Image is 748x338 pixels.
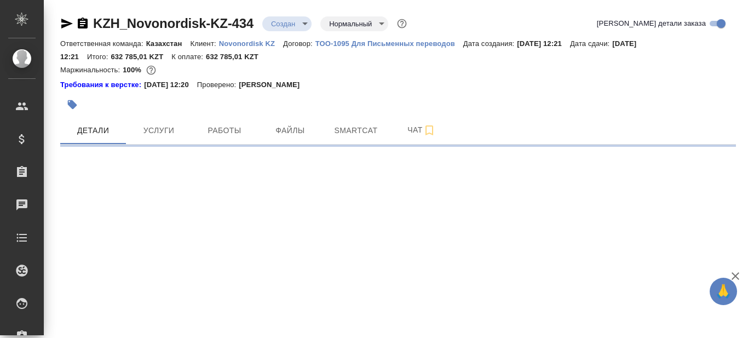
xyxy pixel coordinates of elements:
p: Казахстан [146,39,191,48]
svg: Подписаться [423,124,436,137]
span: Детали [67,124,119,138]
p: ТОО-1095 Для Письменных переводов [315,39,463,48]
p: Итого: [87,53,111,61]
div: Нажми, чтобы открыть папку с инструкцией [60,79,144,90]
a: Требования к верстке: [60,79,144,90]
p: Ответственная команда: [60,39,146,48]
p: 632 785,01 KZT [111,53,171,61]
p: [DATE] 12:21 [517,39,570,48]
p: К оплате: [171,53,206,61]
p: 632 785,01 KZT [206,53,267,61]
span: Чат [395,123,448,137]
span: 🙏 [714,280,733,303]
button: Доп статусы указывают на важность/срочность заказа [395,16,409,31]
p: Дата сдачи: [570,39,612,48]
div: Создан [320,16,388,31]
p: [DATE] 12:20 [144,79,197,90]
p: Клиент: [190,39,218,48]
a: Novonordisk KZ [219,38,283,48]
a: ТОО-1095 Для Письменных переводов [315,38,463,48]
button: 0.00 KZT; [144,63,158,77]
button: 🙏 [710,278,737,305]
button: Создан [268,19,298,28]
div: Создан [262,16,312,31]
span: Файлы [264,124,317,138]
span: [PERSON_NAME] детали заказа [597,18,706,29]
p: Novonordisk KZ [219,39,283,48]
button: Скопировать ссылку для ЯМессенджера [60,17,73,30]
span: Услуги [133,124,185,138]
p: Договор: [283,39,315,48]
p: Дата создания: [463,39,517,48]
p: 100% [123,66,144,74]
p: Проверено: [197,79,239,90]
button: Нормальный [326,19,375,28]
p: [PERSON_NAME] [239,79,308,90]
span: Работы [198,124,251,138]
button: Добавить тэг [60,93,84,117]
button: Скопировать ссылку [76,17,89,30]
span: Smartcat [330,124,382,138]
a: KZH_Novonordisk-KZ-434 [93,16,254,31]
p: Маржинальность: [60,66,123,74]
